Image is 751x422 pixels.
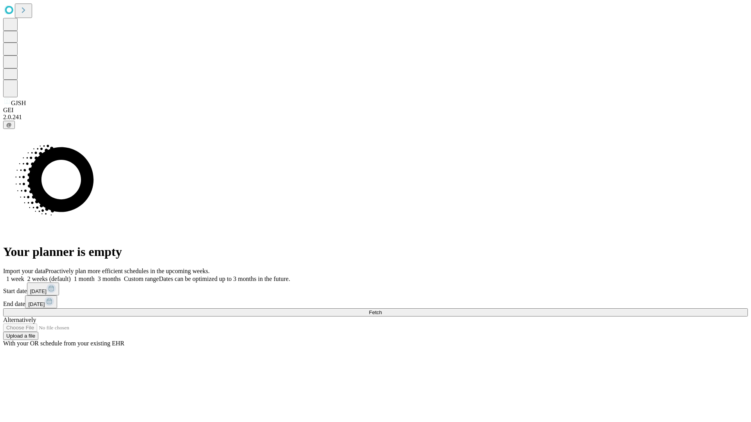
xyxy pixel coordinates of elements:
button: [DATE] [25,295,57,308]
span: Alternatively [3,316,36,323]
span: Custom range [124,275,159,282]
div: GEI [3,107,748,114]
span: Fetch [369,309,382,315]
button: @ [3,121,15,129]
span: GJSH [11,100,26,106]
button: [DATE] [27,283,59,295]
span: 2 weeks (default) [27,275,71,282]
span: [DATE] [28,301,45,307]
span: [DATE] [30,288,47,294]
h1: Your planner is empty [3,245,748,259]
button: Upload a file [3,332,38,340]
span: Dates can be optimized up to 3 months in the future. [159,275,290,282]
span: 1 month [74,275,95,282]
div: Start date [3,283,748,295]
span: With your OR schedule from your existing EHR [3,340,124,347]
span: 1 week [6,275,24,282]
div: 2.0.241 [3,114,748,121]
div: End date [3,295,748,308]
span: @ [6,122,12,128]
span: 3 months [98,275,121,282]
span: Proactively plan more efficient schedules in the upcoming weeks. [45,268,210,274]
span: Import your data [3,268,45,274]
button: Fetch [3,308,748,316]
